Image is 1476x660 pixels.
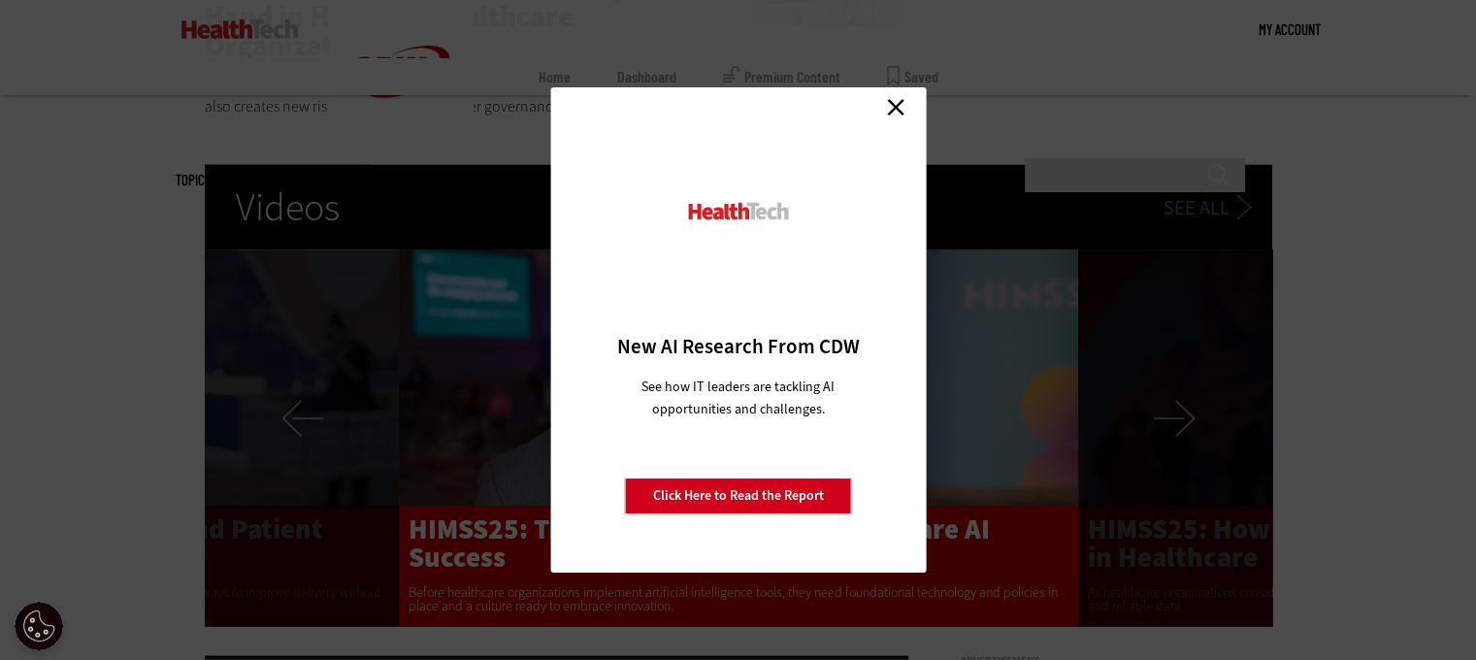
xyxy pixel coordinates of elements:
a: Close [881,92,910,121]
img: HealthTech_0_0.png [685,201,791,221]
p: See how IT leaders are tackling AI opportunities and challenges. [618,376,858,420]
button: Open Preferences [15,602,63,650]
h3: New AI Research From CDW [584,333,892,360]
a: Click Here to Read the Report [625,478,852,514]
div: Cookie Settings [15,602,63,650]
